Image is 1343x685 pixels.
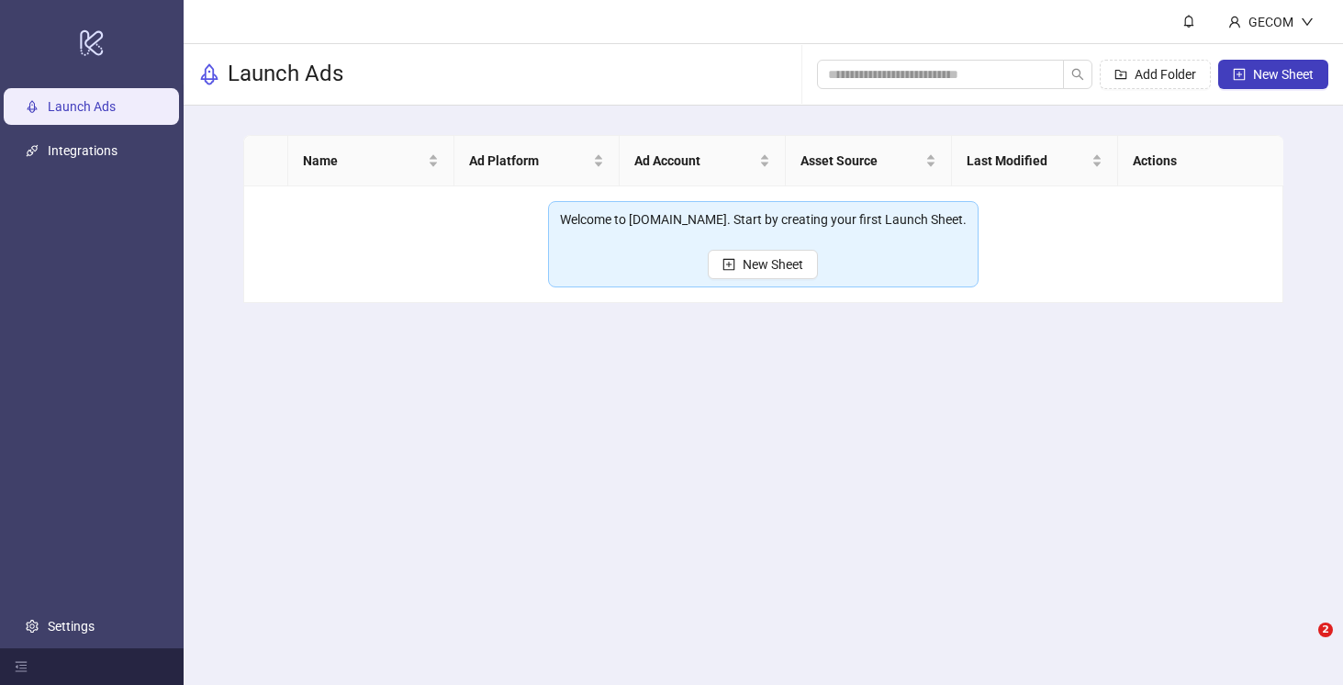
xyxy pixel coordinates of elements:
[1228,16,1241,28] span: user
[786,136,952,186] th: Asset Source
[288,136,454,186] th: Name
[722,258,735,271] span: plus-square
[1135,67,1196,82] span: Add Folder
[454,136,621,186] th: Ad Platform
[560,209,967,230] div: Welcome to [DOMAIN_NAME]. Start by creating your first Launch Sheet.
[1071,68,1084,81] span: search
[1281,623,1325,667] iframe: Intercom live chat
[967,151,1088,171] span: Last Modified
[198,63,220,85] span: rocket
[228,60,343,89] h3: Launch Ads
[952,136,1118,186] th: Last Modified
[48,143,118,158] a: Integrations
[48,99,116,114] a: Launch Ads
[469,151,590,171] span: Ad Platform
[48,619,95,634] a: Settings
[1241,12,1301,32] div: GECOM
[708,250,818,279] button: New Sheet
[1253,67,1314,82] span: New Sheet
[1233,68,1246,81] span: plus-square
[620,136,786,186] th: Ad Account
[1100,60,1211,89] button: Add Folder
[1218,60,1328,89] button: New Sheet
[1182,15,1195,28] span: bell
[743,257,803,272] span: New Sheet
[303,151,424,171] span: Name
[15,660,28,673] span: menu-fold
[1114,68,1127,81] span: folder-add
[1318,623,1333,637] span: 2
[800,151,922,171] span: Asset Source
[1301,16,1314,28] span: down
[634,151,755,171] span: Ad Account
[1118,136,1284,186] th: Actions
